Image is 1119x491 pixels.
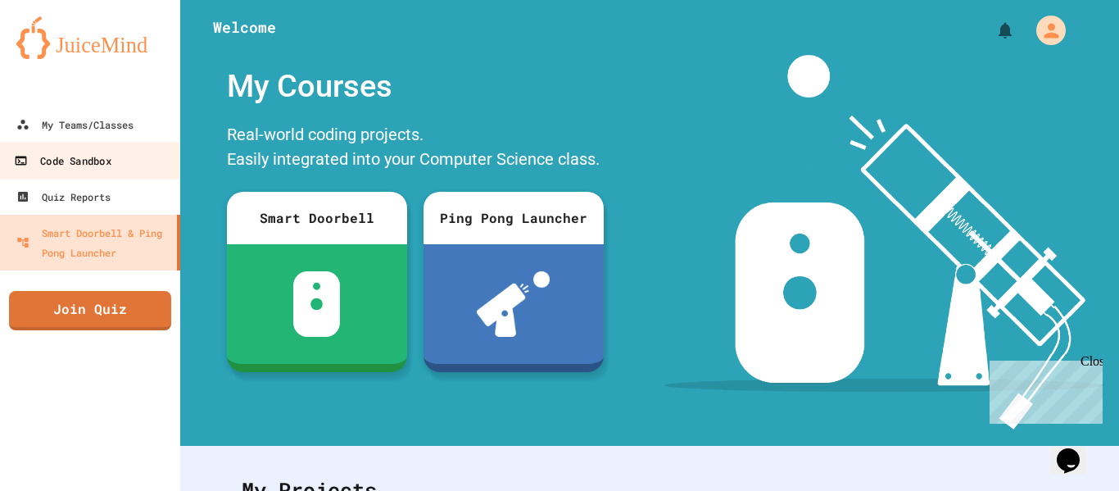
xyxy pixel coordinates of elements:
div: Real-world coding projects. Easily integrated into your Computer Science class. [219,118,612,180]
div: My Notifications [965,16,1019,44]
img: ppl-with-ball.png [477,271,550,337]
div: Quiz Reports [16,187,111,207]
iframe: chat widget [983,354,1103,424]
a: Join Quiz [9,291,171,330]
img: sdb-white.svg [293,271,340,337]
div: My Account [1019,11,1070,49]
div: Smart Doorbell [227,192,407,244]
div: Chat with us now!Close [7,7,113,104]
div: Ping Pong Launcher [424,192,604,244]
img: logo-orange.svg [16,16,164,59]
div: My Teams/Classes [16,115,134,134]
div: Code Sandbox [14,151,111,171]
img: banner-image-my-projects.png [664,55,1103,430]
div: My Courses [219,55,612,118]
div: Smart Doorbell & Ping Pong Launcher [16,223,170,262]
iframe: chat widget [1050,425,1103,475]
